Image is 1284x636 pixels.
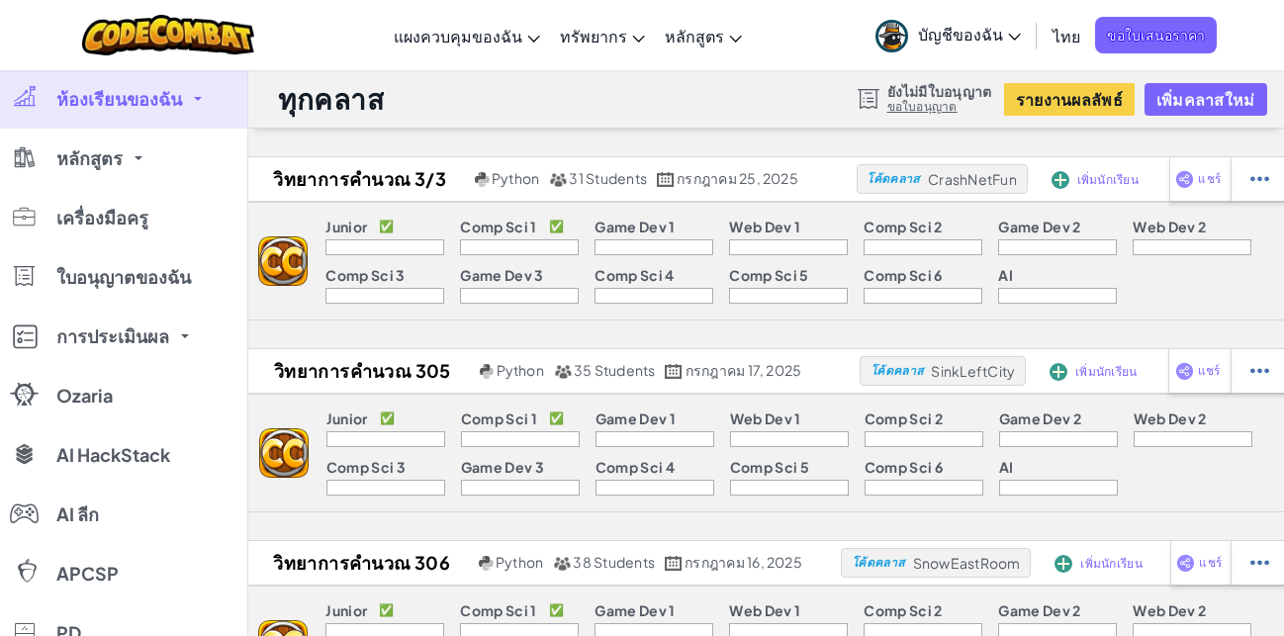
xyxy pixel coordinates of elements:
[864,602,942,618] p: Comp Sci 2
[82,15,255,55] img: CodeCombat logo
[379,219,394,234] p: ✅
[460,602,536,618] p: Comp Sci 1
[865,459,943,475] p: Comp Sci 6
[480,364,495,379] img: python.png
[665,364,683,379] img: calendar.svg
[595,602,675,618] p: Game Dev 1
[326,459,406,475] p: Comp Sci 3
[866,4,1031,66] a: บัญชีของฉัน
[1095,17,1217,53] a: ขอใบเสนอราคา
[243,548,474,578] h2: วิทยาการคำนวณ 306
[56,327,169,345] span: การประเมินผล
[596,459,675,475] p: Comp Sci 4
[475,172,490,187] img: python.png
[1175,362,1194,380] img: IconShare_Purple.svg
[569,169,647,187] span: 31 Students
[1199,557,1222,569] span: แชร์
[1004,83,1135,116] button: รายงานผลลัพธ์
[887,99,992,115] a: ขอใบอนุญาต
[244,356,860,386] a: วิทยาการคำนวณ 305 Python 35 Students กรกฎาคม 17, 2025
[479,556,494,571] img: python.png
[596,410,676,426] p: Game Dev 1
[729,267,808,283] p: Comp Sci 5
[730,459,809,475] p: Comp Sci 5
[730,410,801,426] p: Web Dev 1
[657,172,675,187] img: calendar.svg
[278,80,384,118] h1: ทุกคลาส
[243,548,841,578] a: วิทยาการคำนวณ 306 Python 38 Students กรกฎาคม 16, 2025
[1133,219,1206,234] p: Web Dev 2
[56,268,191,286] span: ใบอนุญาตของฉัน
[1077,174,1139,186] span: เพิ่มนักเรียน
[384,9,550,62] a: แผงควบคุมของฉัน
[1176,554,1195,572] img: IconShare_Purple.svg
[560,26,627,46] span: ทรัพยากร
[871,365,923,377] span: โค้ดคลาส
[918,24,1021,45] span: บัญชีของฉัน
[1175,170,1194,188] img: IconShare_Purple.svg
[549,219,564,234] p: ✅
[394,26,522,46] span: แผงควบคุมของฉัน
[1250,170,1269,188] img: IconStudentEllipsis.svg
[460,219,536,234] p: Comp Sci 1
[325,602,367,618] p: Junior
[1250,554,1269,572] img: IconStudentEllipsis.svg
[1080,558,1142,570] span: เพิ่มนักเรียน
[928,170,1017,188] span: CrashNetFun
[549,602,564,618] p: ✅
[496,553,543,571] span: Python
[665,26,724,46] span: หลักสูตร
[243,164,857,194] a: วิทยาการคำนวณ 3/3 Python 31 Students กรกฎาคม 25, 2025
[553,556,571,571] img: MultipleUsers.png
[497,361,544,379] span: Python
[325,219,367,234] p: Junior
[573,553,655,571] span: 38 Students
[1055,555,1072,573] img: IconAddStudents.svg
[380,410,395,426] p: ✅
[875,20,908,52] img: avatar
[1134,410,1207,426] p: Web Dev 2
[492,169,539,187] span: Python
[1043,9,1090,62] a: ไทย
[244,356,475,386] h2: วิทยาการคำนวณ 305
[595,219,675,234] p: Game Dev 1
[1133,602,1206,618] p: Web Dev 2
[1052,171,1069,189] img: IconAddStudents.svg
[931,362,1015,380] span: SinkLeftCity
[729,219,800,234] p: Web Dev 1
[677,169,798,187] span: กรกฎาคม 25, 2025
[56,505,99,523] span: AI ลีก
[1145,83,1267,116] button: เพิ่มคลาสใหม่
[461,459,544,475] p: Game Dev 3
[461,410,537,426] p: Comp Sci 1
[1250,362,1269,380] img: IconStudentEllipsis.svg
[258,236,308,286] img: logo
[56,209,148,227] span: เครื่องมือครู
[864,267,942,283] p: Comp Sci 6
[1198,173,1221,185] span: แชร์
[549,410,564,426] p: ✅
[867,173,919,185] span: โค้ดคลาส
[913,554,1021,572] span: SnowEastRoom
[999,410,1081,426] p: Game Dev 2
[326,410,368,426] p: Junior
[852,557,904,569] span: โค้ดคลาส
[325,267,405,283] p: Comp Sci 3
[887,83,992,99] span: ยังไม่มีใบอนุญาต
[999,459,1014,475] p: AI
[243,164,470,194] h2: วิทยาการคำนวณ 3/3
[1050,363,1067,381] img: IconAddStudents.svg
[998,602,1080,618] p: Game Dev 2
[554,364,572,379] img: MultipleUsers.png
[998,267,1013,283] p: AI
[56,90,182,108] span: ห้องเรียนของฉัน
[729,602,800,618] p: Web Dev 1
[550,9,655,62] a: ทรัพยากร
[1075,366,1137,378] span: เพิ่มนักเรียน
[655,9,752,62] a: หลักสูตร
[1198,365,1221,377] span: แชร์
[56,149,123,167] span: หลักสูตร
